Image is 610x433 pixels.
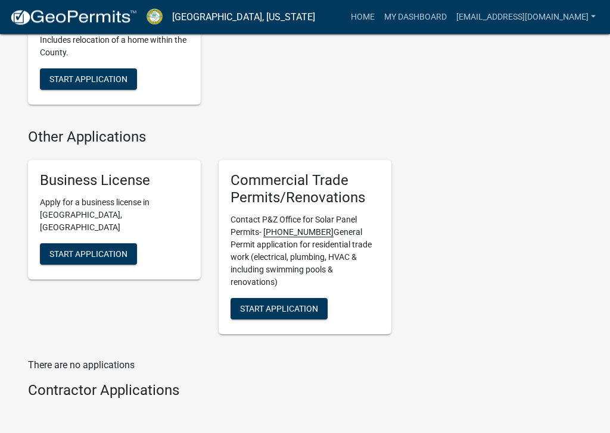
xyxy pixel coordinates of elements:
[240,304,318,313] span: Start Application
[231,172,379,207] h5: Commercial Trade Permits/Renovations
[40,244,137,265] button: Start Application
[231,299,328,320] button: Start Application
[231,214,379,289] p: Contact P&Z Office for Solar Panel Permits- General Permit application for residential trade work...
[452,6,600,29] a: [EMAIL_ADDRESS][DOMAIN_NAME]
[346,6,379,29] a: Home
[40,69,137,90] button: Start Application
[28,382,391,400] h4: Contractor Applications
[49,75,127,84] span: Start Application
[28,129,391,344] wm-workflow-list-section: Other Applications
[28,359,391,373] p: There are no applications
[147,9,163,25] img: Crawford County, Georgia
[379,6,452,29] a: My Dashboard
[172,7,315,27] a: [GEOGRAPHIC_DATA], [US_STATE]
[40,172,189,190] h5: Business License
[28,382,391,404] wm-workflow-list-section: Contractor Applications
[40,197,189,234] p: Apply for a business license in [GEOGRAPHIC_DATA], [GEOGRAPHIC_DATA]
[28,129,391,146] h4: Other Applications
[49,249,127,259] span: Start Application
